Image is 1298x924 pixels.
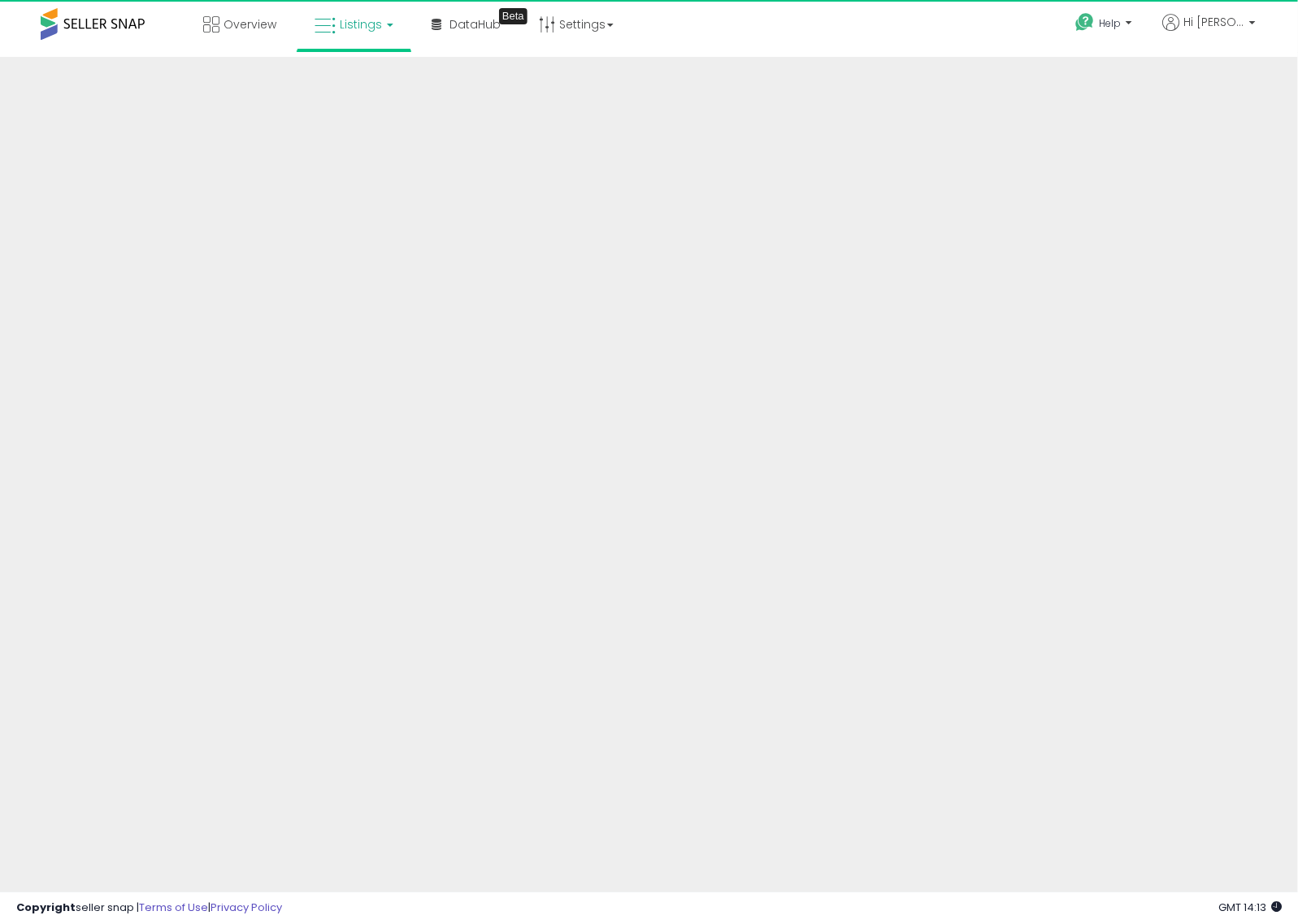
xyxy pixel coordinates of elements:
span: Overview [224,16,276,33]
a: Privacy Policy [211,900,282,915]
span: 2025-10-10 14:13 GMT [1218,900,1282,915]
span: Hi [PERSON_NAME] [1183,14,1244,30]
a: Hi [PERSON_NAME] [1162,14,1256,50]
div: Tooltip anchor [499,8,527,24]
a: Terms of Use [139,900,208,915]
strong: Copyright [16,900,76,915]
span: Listings [340,16,382,33]
span: Help [1099,16,1121,30]
div: seller snap | | [16,900,282,916]
span: DataHub [449,16,501,33]
i: Get Help [1074,12,1095,33]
